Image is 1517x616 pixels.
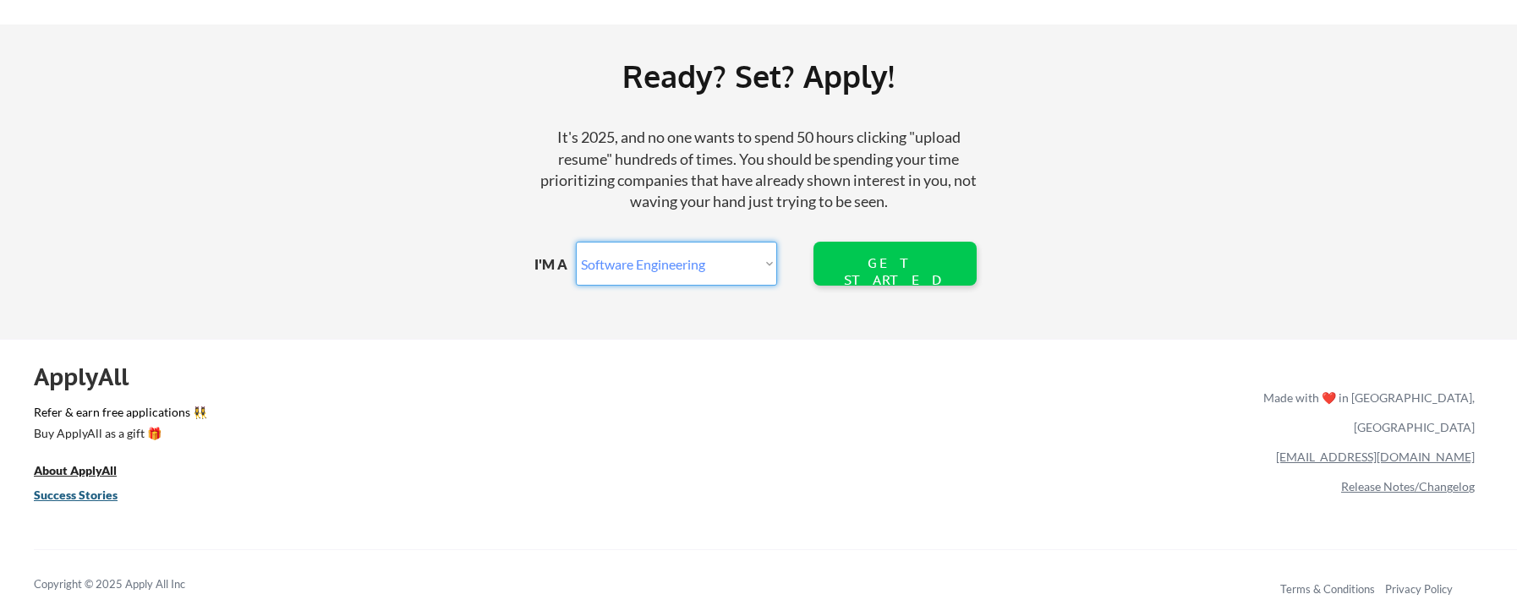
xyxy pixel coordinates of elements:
div: Buy ApplyAll as a gift 🎁 [34,428,203,439]
div: Made with ❤️ in [GEOGRAPHIC_DATA], [GEOGRAPHIC_DATA] [1257,383,1475,442]
u: Success Stories [34,488,118,502]
div: GET STARTED [841,255,949,287]
div: I'M A [534,255,580,274]
a: [EMAIL_ADDRESS][DOMAIN_NAME] [1276,450,1475,464]
a: About ApplyAll [34,461,140,482]
a: Release Notes/Changelog [1341,479,1475,493]
a: Terms & Conditions [1280,582,1375,596]
div: ApplyAll [34,363,148,391]
div: It's 2025, and no one wants to spend 50 hours clicking "upload resume" hundreds of times. You sho... [533,127,984,212]
a: Success Stories [34,486,140,507]
div: Copyright © 2025 Apply All Inc [34,576,228,593]
div: Ready? Set? Apply! [237,52,1280,101]
a: Privacy Policy [1385,582,1453,596]
a: Buy ApplyAll as a gift 🎁 [34,424,203,445]
u: About ApplyAll [34,463,117,477]
a: Refer & earn free applications 👯‍♀️ [34,406,910,424]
